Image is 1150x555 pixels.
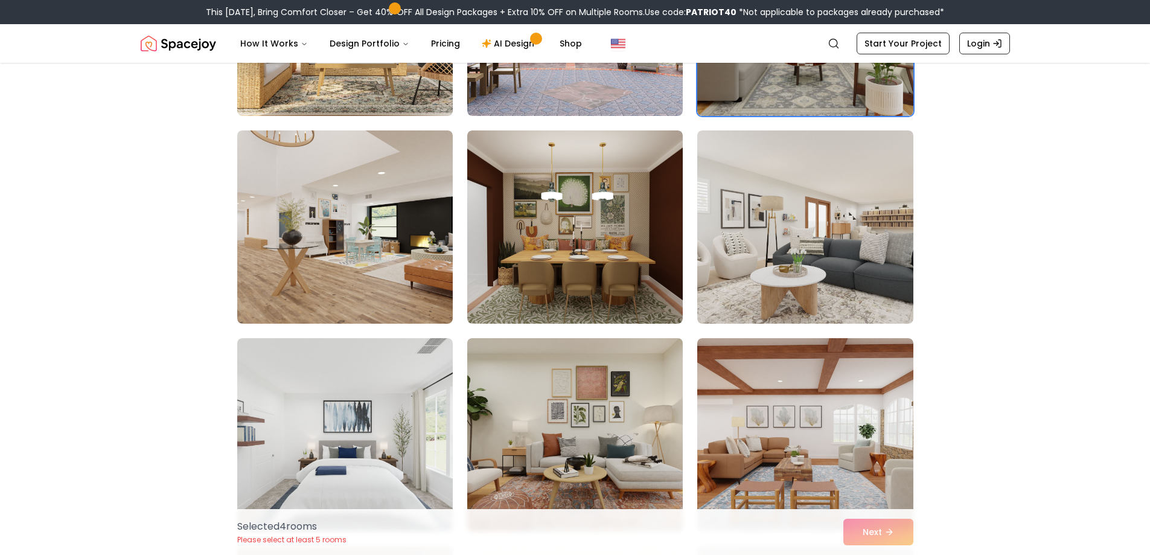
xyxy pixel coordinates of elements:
[462,333,688,536] img: Room room-83
[141,24,1010,63] nav: Global
[697,130,913,324] img: Room room-81
[237,338,453,531] img: Room room-82
[237,130,453,324] img: Room room-79
[231,31,318,56] button: How It Works
[697,338,913,531] img: Room room-84
[421,31,470,56] a: Pricing
[237,535,347,545] p: Please select at least 5 rooms
[959,33,1010,54] a: Login
[141,31,216,56] img: Spacejoy Logo
[206,6,944,18] div: This [DATE], Bring Comfort Closer – Get 40% OFF All Design Packages + Extra 10% OFF on Multiple R...
[611,36,625,51] img: United States
[320,31,419,56] button: Design Portfolio
[472,31,548,56] a: AI Design
[686,6,736,18] b: PATRIOT40
[645,6,736,18] span: Use code:
[467,130,683,324] img: Room room-80
[231,31,592,56] nav: Main
[237,519,347,534] p: Selected 4 room s
[736,6,944,18] span: *Not applicable to packages already purchased*
[141,31,216,56] a: Spacejoy
[857,33,950,54] a: Start Your Project
[550,31,592,56] a: Shop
